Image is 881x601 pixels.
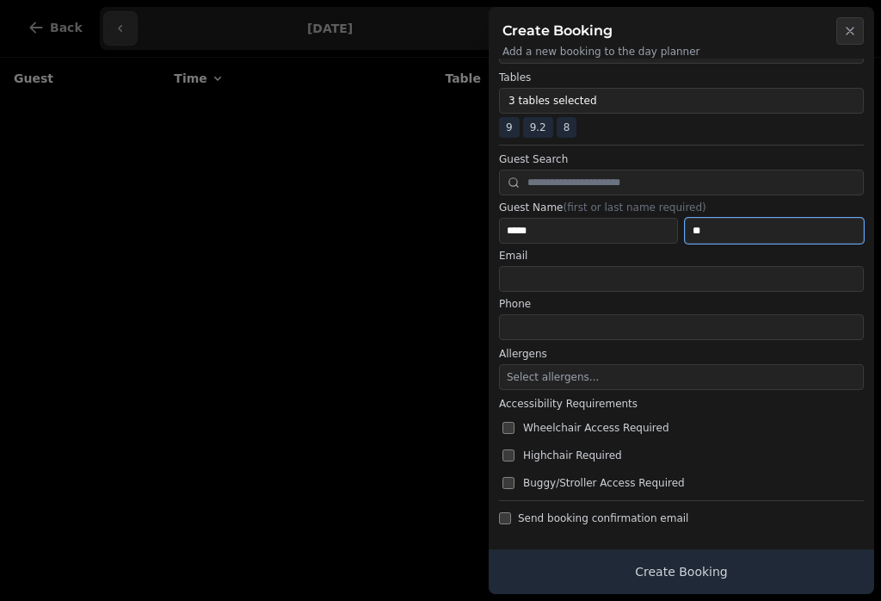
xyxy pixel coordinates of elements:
[499,201,864,214] label: Guest Name
[499,88,864,114] button: 3 tables selected
[523,476,685,490] span: Buggy/Stroller Access Required
[507,371,599,383] span: Select allergens...
[499,71,864,84] label: Tables
[499,117,520,138] span: 9
[563,201,705,214] span: (first or last name required)
[502,21,860,41] h2: Create Booking
[557,117,577,138] span: 8
[502,449,514,462] input: Highchair Required
[502,477,514,489] input: Buggy/Stroller Access Required
[499,397,864,411] label: Accessibility Requirements
[499,249,864,263] label: Email
[499,347,864,361] label: Allergens
[523,449,622,462] span: Highchair Required
[499,364,864,390] button: Select allergens...
[502,422,514,434] input: Wheelchair Access Required
[518,511,688,525] span: Send booking confirmation email
[523,421,669,435] span: Wheelchair Access Required
[502,45,860,59] p: Add a new booking to the day planner
[523,117,553,138] span: 9.2
[499,512,511,524] input: Send booking confirmation email
[499,152,864,166] label: Guest Search
[499,297,864,311] label: Phone
[489,549,874,594] button: Create Booking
